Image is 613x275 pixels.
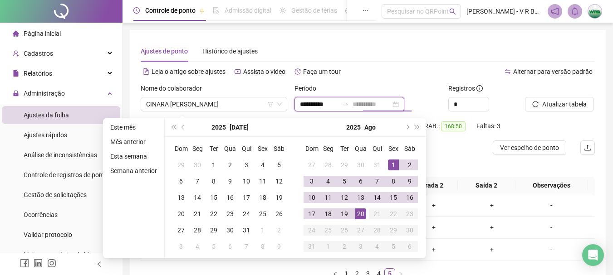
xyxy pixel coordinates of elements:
[402,189,418,206] td: 2025-08-16
[323,208,333,219] div: 18
[225,225,235,236] div: 30
[257,159,268,170] div: 4
[388,159,399,170] div: 1
[168,118,178,136] button: super-prev-year
[257,192,268,203] div: 18
[222,140,238,157] th: Qua
[176,192,186,203] div: 13
[274,192,284,203] div: 19
[323,192,333,203] div: 11
[369,173,385,189] td: 2025-08-07
[206,206,222,222] td: 2025-07-22
[176,159,186,170] div: 29
[571,7,579,15] span: bell
[372,241,383,252] div: 4
[274,225,284,236] div: 2
[304,206,320,222] td: 2025-08-17
[372,208,383,219] div: 21
[353,189,369,206] td: 2025-08-13
[336,238,353,255] td: 2025-09-02
[173,222,189,238] td: 2025-07-27
[206,157,222,173] td: 2025-07-01
[141,46,188,56] div: Ajustes de ponto
[189,206,206,222] td: 2025-07-21
[320,206,336,222] td: 2025-08-18
[339,225,350,236] div: 26
[304,173,320,189] td: 2025-08-03
[388,208,399,219] div: 22
[243,68,285,75] span: Assista o vídeo
[176,225,186,236] div: 27
[107,122,161,133] li: Este mês
[353,206,369,222] td: 2025-08-20
[339,192,350,203] div: 12
[500,143,559,153] span: Ver espelho de ponto
[355,159,366,170] div: 30
[257,241,268,252] div: 8
[388,192,399,203] div: 15
[235,68,241,75] span: youtube
[189,140,206,157] th: Seg
[238,222,255,238] td: 2025-07-31
[241,208,252,219] div: 24
[208,192,219,203] div: 15
[353,222,369,238] td: 2025-08-27
[222,189,238,206] td: 2025-07-16
[320,238,336,255] td: 2025-09-01
[306,208,317,219] div: 17
[141,83,208,93] label: Nome do colaborador
[107,136,161,147] li: Mês anterior
[320,157,336,173] td: 2025-07-28
[24,30,61,37] span: Página inicial
[173,238,189,255] td: 2025-08-03
[271,238,287,255] td: 2025-08-09
[107,151,161,162] li: Esta semana
[402,118,412,136] button: next-year
[213,7,219,14] span: file-done
[225,7,271,14] span: Admissão digital
[238,206,255,222] td: 2025-07-24
[152,68,226,75] span: Leia o artigo sobre ajustes
[320,189,336,206] td: 2025-08-11
[294,83,322,93] label: Período
[145,7,196,14] span: Controle de ponto
[339,176,350,187] div: 5
[412,118,422,136] button: super-next-year
[176,176,186,187] div: 6
[441,121,466,131] span: 168:50
[225,208,235,219] div: 23
[238,189,255,206] td: 2025-07-17
[401,177,458,194] th: Entrada 2
[208,225,219,236] div: 29
[355,192,366,203] div: 13
[404,241,415,252] div: 6
[339,208,350,219] div: 19
[143,68,149,75] span: file-text
[294,68,301,75] span: history
[336,157,353,173] td: 2025-07-29
[355,176,366,187] div: 6
[24,50,53,57] span: Cadastros
[257,225,268,236] div: 1
[532,101,539,107] span: reload
[408,222,459,232] div: +
[449,8,456,15] span: search
[369,189,385,206] td: 2025-08-14
[241,241,252,252] div: 7
[372,159,383,170] div: 31
[222,157,238,173] td: 2025-07-02
[476,85,483,92] span: info-circle
[339,241,350,252] div: 2
[369,157,385,173] td: 2025-07-31
[274,159,284,170] div: 5
[255,238,271,255] td: 2025-08-08
[222,173,238,189] td: 2025-07-09
[306,192,317,203] div: 10
[192,241,203,252] div: 4
[173,140,189,157] th: Dom
[404,225,415,236] div: 30
[238,173,255,189] td: 2025-07-10
[192,225,203,236] div: 28
[336,140,353,157] th: Ter
[466,6,542,16] span: [PERSON_NAME] - V R BARROS LTDA (GRUPO WRB)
